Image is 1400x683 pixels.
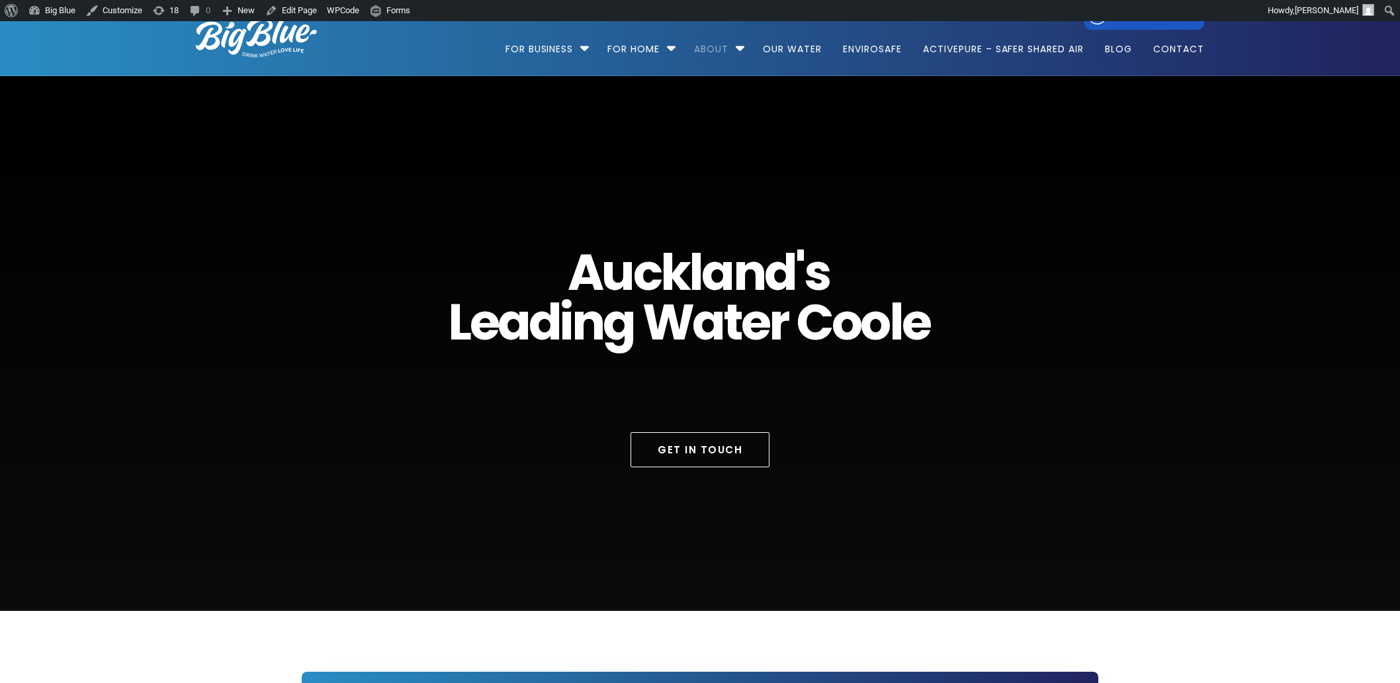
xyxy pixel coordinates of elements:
span: ' [795,248,804,297]
span: k [660,248,689,297]
span: a [701,248,732,297]
span: o [832,297,860,347]
span: g [603,297,634,347]
a: Get in Touch [631,432,769,467]
span: n [572,297,603,347]
span: e [470,297,498,347]
span: e [741,297,769,347]
span: d [529,297,560,347]
span: t [723,297,740,347]
span: a [498,297,529,347]
span: W [642,297,692,347]
span: l [689,248,701,297]
span: u [601,248,633,297]
span: L [448,297,469,347]
span: s [804,248,829,297]
img: logo [196,18,317,58]
span: e [902,297,930,347]
span: r [769,297,788,347]
span: o [860,297,889,347]
span: A [568,248,601,297]
span: c [633,248,660,297]
span: d [764,248,795,297]
span: i [560,297,571,347]
span: [PERSON_NAME] [1295,5,1358,15]
span: C [797,297,832,347]
span: a [692,297,723,347]
span: l [889,297,902,347]
span: n [733,248,764,297]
